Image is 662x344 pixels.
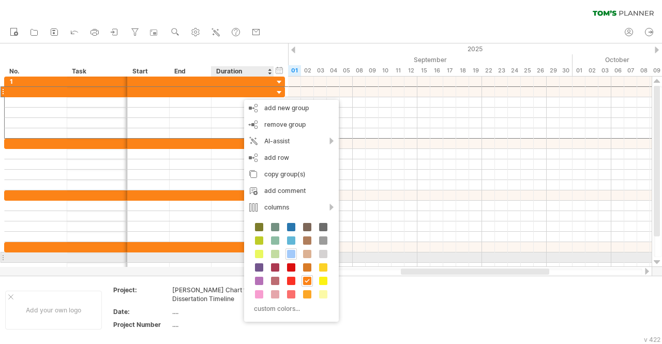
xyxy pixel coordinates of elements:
[508,65,521,76] div: Wednesday, 24 September 2025
[366,65,379,76] div: Tuesday, 9 September 2025
[9,66,61,77] div: No.
[534,65,547,76] div: Friday, 26 September 2025
[264,121,306,128] span: remove group
[624,65,637,76] div: Tuesday, 7 October 2025
[113,307,170,316] div: Date:
[392,65,404,76] div: Thursday, 11 September 2025
[314,65,327,76] div: Wednesday, 3 September 2025
[482,65,495,76] div: Monday, 22 September 2025
[244,149,339,166] div: add row
[611,65,624,76] div: Monday, 6 October 2025
[244,199,339,216] div: columns
[417,65,430,76] div: Monday, 15 September 2025
[598,65,611,76] div: Friday, 3 October 2025
[216,66,268,77] div: Duration
[132,66,163,77] div: Start
[495,65,508,76] div: Tuesday, 23 September 2025
[288,65,301,76] div: Monday, 1 September 2025
[244,133,339,149] div: AI-assist
[560,65,573,76] div: Tuesday, 30 September 2025
[301,65,314,76] div: Tuesday, 2 September 2025
[244,183,339,199] div: add comment
[172,320,259,329] div: ....
[288,54,573,65] div: September 2025
[456,65,469,76] div: Thursday, 18 September 2025
[573,65,585,76] div: Wednesday, 1 October 2025
[585,65,598,76] div: Thursday, 2 October 2025
[10,77,62,86] div: 1
[521,65,534,76] div: Thursday, 25 September 2025
[113,286,170,294] div: Project:
[72,66,122,77] div: Task
[547,65,560,76] div: Monday, 29 September 2025
[469,65,482,76] div: Friday, 19 September 2025
[353,65,366,76] div: Monday, 8 September 2025
[404,65,417,76] div: Friday, 12 September 2025
[430,65,443,76] div: Tuesday, 16 September 2025
[244,100,339,116] div: add new group
[443,65,456,76] div: Wednesday, 17 September 2025
[113,320,170,329] div: Project Number
[379,65,392,76] div: Wednesday, 10 September 2025
[327,65,340,76] div: Thursday, 4 September 2025
[172,307,259,316] div: ....
[637,65,650,76] div: Wednesday, 8 October 2025
[249,302,330,316] div: custom colors...
[174,66,205,77] div: End
[5,291,102,330] div: Add your own logo
[244,166,339,183] div: copy group(s)
[340,65,353,76] div: Friday, 5 September 2025
[172,286,259,303] div: [PERSON_NAME] Chart for Dissertation Timeline
[644,336,660,343] div: v 422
